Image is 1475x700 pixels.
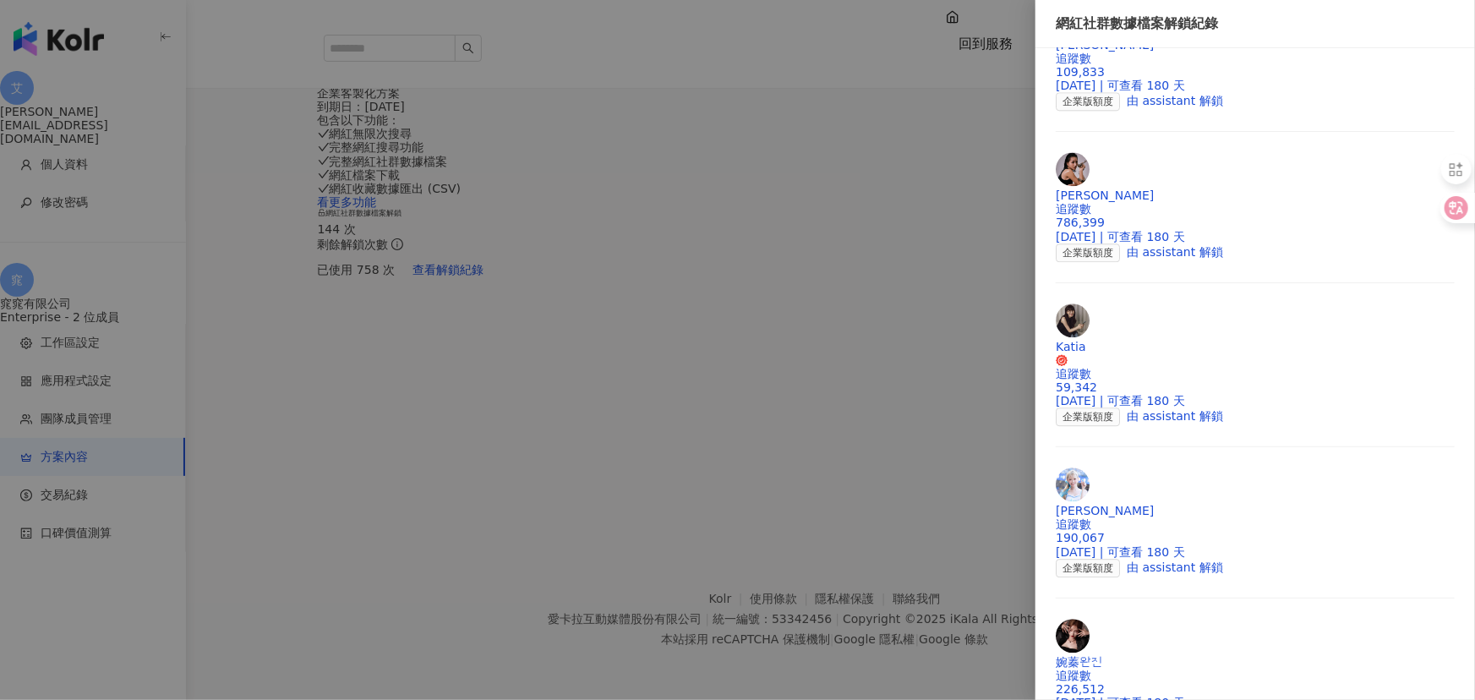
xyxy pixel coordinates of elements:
[1056,304,1455,448] a: KOL AvatarKatia追蹤數 59,342[DATE] | 可查看 180 天企業版額度由 assistant 解鎖
[1056,152,1090,186] img: KOL Avatar
[1056,559,1455,577] div: 由 assistant 解鎖
[1056,243,1455,262] div: 由 assistant 解鎖
[1056,189,1455,202] div: [PERSON_NAME]
[1056,407,1120,426] span: 企業版額度
[1056,468,1455,598] a: KOL Avatar[PERSON_NAME]追蹤數 190,067[DATE] | 可查看 180 天企業版額度由 assistant 解鎖
[1056,619,1090,653] img: KOL Avatar
[1056,2,1455,132] a: KOL Avatar[PERSON_NAME]追蹤數 109,833[DATE] | 可查看 180 天企業版額度由 assistant 解鎖
[1056,655,1455,669] div: 婉蓁완진
[1056,340,1455,353] div: Katia
[1056,14,1455,34] div: 網紅社群數據檔案解鎖紀錄
[1056,468,1090,501] img: KOL Avatar
[1056,304,1090,337] img: KOL Avatar
[1056,559,1120,577] span: 企業版額度
[1056,367,1455,394] div: 追蹤數 59,342
[1056,243,1120,262] span: 企業版額度
[1056,92,1455,111] div: 由 assistant 解鎖
[1056,394,1455,407] div: [DATE] | 可查看 180 天
[1056,152,1455,282] a: KOL Avatar[PERSON_NAME]追蹤數 786,399[DATE] | 可查看 180 天企業版額度由 assistant 解鎖
[1056,202,1455,229] div: 追蹤數 786,399
[1056,504,1455,517] div: [PERSON_NAME]
[1056,545,1455,559] div: [DATE] | 可查看 180 天
[1056,517,1455,544] div: 追蹤數 190,067
[1056,79,1455,92] div: [DATE] | 可查看 180 天
[1056,92,1120,111] span: 企業版額度
[1056,230,1455,243] div: [DATE] | 可查看 180 天
[1056,669,1455,696] div: 追蹤數 226,512
[1056,52,1455,79] div: 追蹤數 109,833
[1056,407,1455,426] div: 由 assistant 解鎖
